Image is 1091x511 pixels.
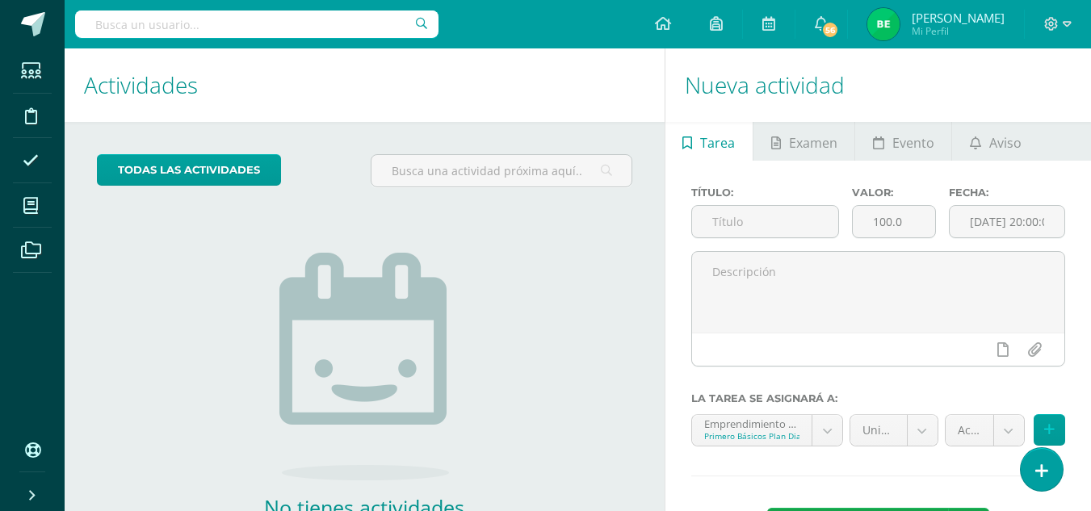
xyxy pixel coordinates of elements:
a: Actitudinal (10.0%) [946,415,1024,446]
h1: Actividades [84,48,645,122]
a: Examen [753,122,854,161]
label: Valor: [852,186,936,199]
span: Unidad 4 [862,415,895,446]
input: Busca un usuario... [75,10,438,38]
span: 56 [821,21,839,39]
label: La tarea se asignará a: [691,392,1065,404]
a: Tarea [665,122,753,161]
span: Examen [789,124,837,162]
a: Emprendimiento para la Productividad y Desarrollo 'A'Primero Básicos Plan Diario [692,415,842,446]
a: Aviso [952,122,1039,161]
span: Aviso [989,124,1022,162]
input: Título [692,206,839,237]
img: f7106a063b35fc0c9083a10b44e430d1.png [867,8,900,40]
label: Fecha: [949,186,1065,199]
input: Puntos máximos [853,206,935,237]
input: Fecha de entrega [950,206,1064,237]
label: Título: [691,186,840,199]
a: Unidad 4 [850,415,938,446]
span: Actitudinal (10.0%) [958,415,981,446]
div: Emprendimiento para la Productividad y Desarrollo 'A' [704,415,799,430]
span: Mi Perfil [912,24,1005,38]
span: Tarea [700,124,735,162]
a: Evento [855,122,951,161]
div: Primero Básicos Plan Diario [704,430,799,442]
input: Busca una actividad próxima aquí... [371,155,631,186]
img: no_activities.png [279,253,449,480]
span: Evento [892,124,934,162]
span: [PERSON_NAME] [912,10,1005,26]
h1: Nueva actividad [685,48,1072,122]
a: todas las Actividades [97,154,281,186]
